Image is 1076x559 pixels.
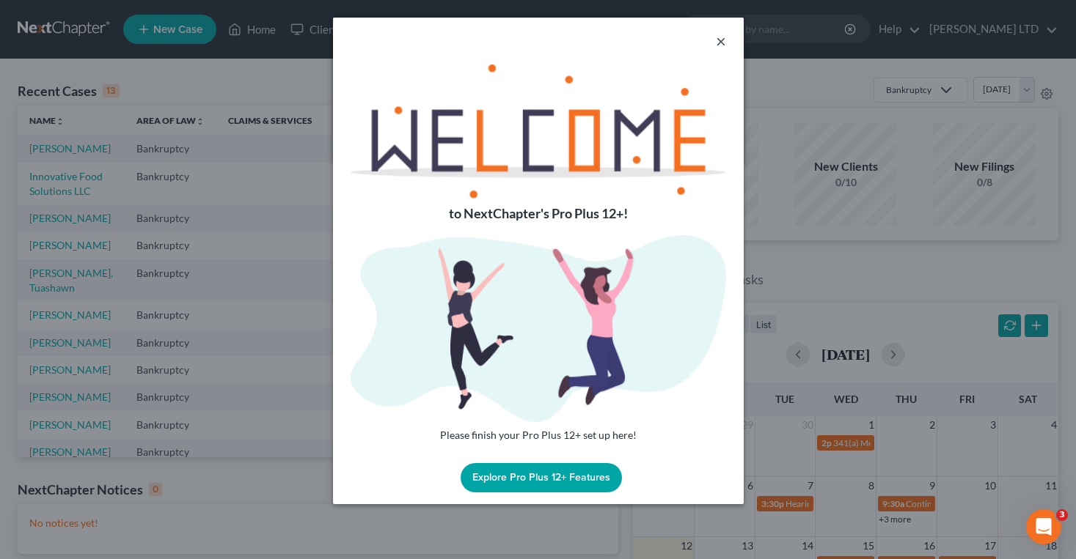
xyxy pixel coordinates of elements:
[1056,509,1068,521] span: 3
[351,235,726,422] img: welcome-image-a26b3a25d675c260772de98b9467ebac63c13b2f3984d8371938e0f217e76b47.png
[351,204,726,223] p: to NextChapter's Pro Plus 12+!
[461,463,622,492] button: Explore Pro Plus 12+ Features
[351,64,726,199] img: welcome-text-e93f4f82ca6d878d2ad9a3ded85473c796df44e9f91f246eb1f7c07e4ed40195.png
[351,428,726,443] p: Please finish your Pro Plus 12+ set up here!
[1026,509,1061,544] iframe: Intercom live chat
[716,32,726,50] button: ×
